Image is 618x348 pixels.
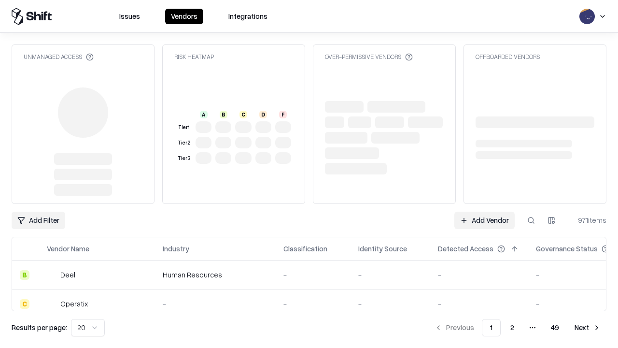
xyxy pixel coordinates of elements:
img: Operatix [47,299,56,309]
a: Add Vendor [454,212,515,229]
div: C [239,111,247,118]
div: B [20,270,29,280]
div: - [283,270,343,280]
div: - [163,299,268,309]
button: Add Filter [12,212,65,229]
div: Detected Access [438,244,493,254]
div: F [279,111,287,118]
div: Classification [283,244,327,254]
div: Governance Status [536,244,598,254]
div: Unmanaged Access [24,53,94,61]
button: Issues [113,9,146,24]
div: Operatix [60,299,88,309]
img: Deel [47,270,56,280]
div: Human Resources [163,270,268,280]
p: Results per page: [12,322,67,333]
div: Tier 2 [176,139,192,147]
div: Vendor Name [47,244,89,254]
div: - [358,299,422,309]
div: Industry [163,244,189,254]
div: Risk Heatmap [174,53,214,61]
div: A [200,111,208,118]
div: Identity Source [358,244,407,254]
button: 1 [482,319,501,336]
div: C [20,299,29,309]
button: Vendors [165,9,203,24]
div: Offboarded Vendors [476,53,540,61]
div: - [438,299,520,309]
button: 2 [503,319,522,336]
div: Tier 3 [176,154,192,162]
div: Tier 1 [176,123,192,131]
div: Over-Permissive Vendors [325,53,413,61]
div: Deel [60,270,75,280]
div: 971 items [568,215,606,225]
button: Next [569,319,606,336]
button: Integrations [223,9,273,24]
div: - [438,270,520,280]
nav: pagination [429,319,606,336]
div: - [358,270,422,280]
div: B [220,111,227,118]
div: D [259,111,267,118]
div: - [283,299,343,309]
button: 49 [543,319,567,336]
